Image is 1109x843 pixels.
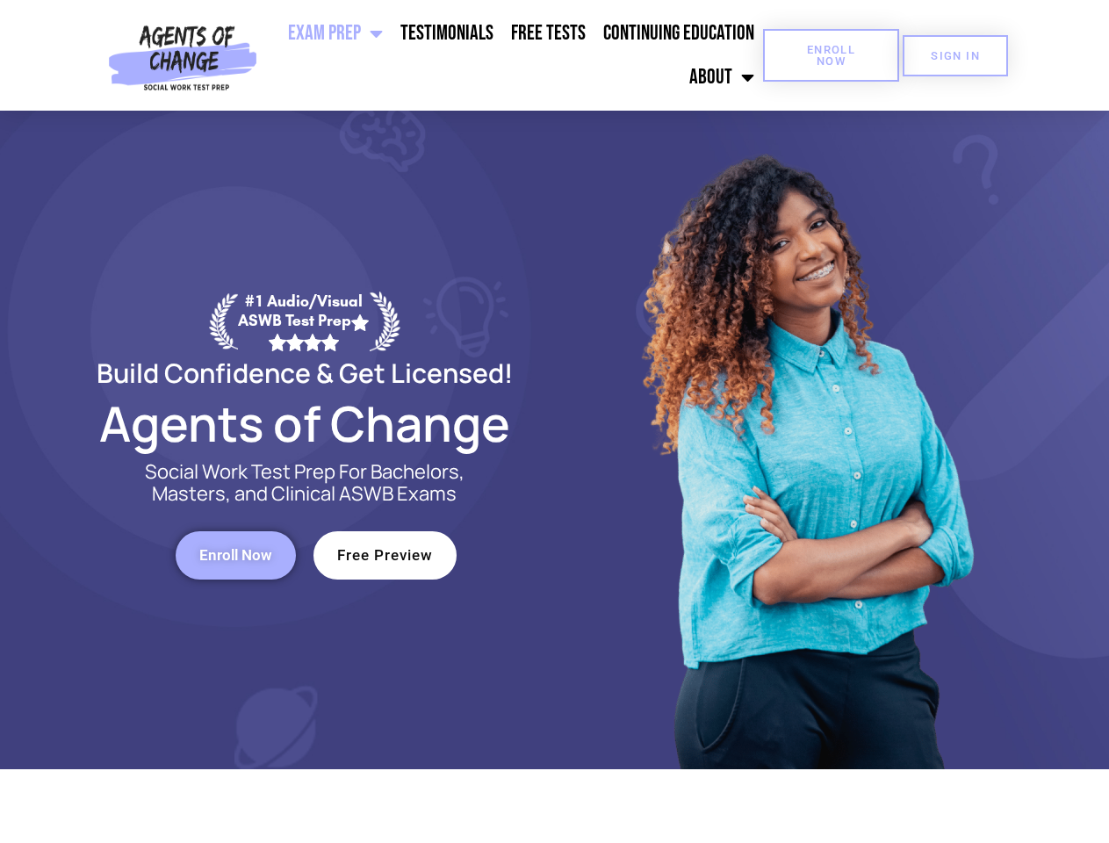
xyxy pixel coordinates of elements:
a: Free Preview [313,531,457,580]
a: About [681,55,763,99]
h2: Agents of Change [54,403,555,443]
p: Social Work Test Prep For Bachelors, Masters, and Clinical ASWB Exams [125,461,485,505]
a: Enroll Now [176,531,296,580]
span: SIGN IN [931,50,980,61]
nav: Menu [264,11,763,99]
a: Enroll Now [763,29,899,82]
a: SIGN IN [903,35,1008,76]
a: Continuing Education [594,11,763,55]
a: Free Tests [502,11,594,55]
span: Enroll Now [791,44,871,67]
div: #1 Audio/Visual ASWB Test Prep [238,292,370,350]
img: Website Image 1 (1) [630,111,981,769]
a: Exam Prep [279,11,392,55]
h2: Build Confidence & Get Licensed! [54,360,555,385]
a: Testimonials [392,11,502,55]
span: Free Preview [337,548,433,563]
span: Enroll Now [199,548,272,563]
